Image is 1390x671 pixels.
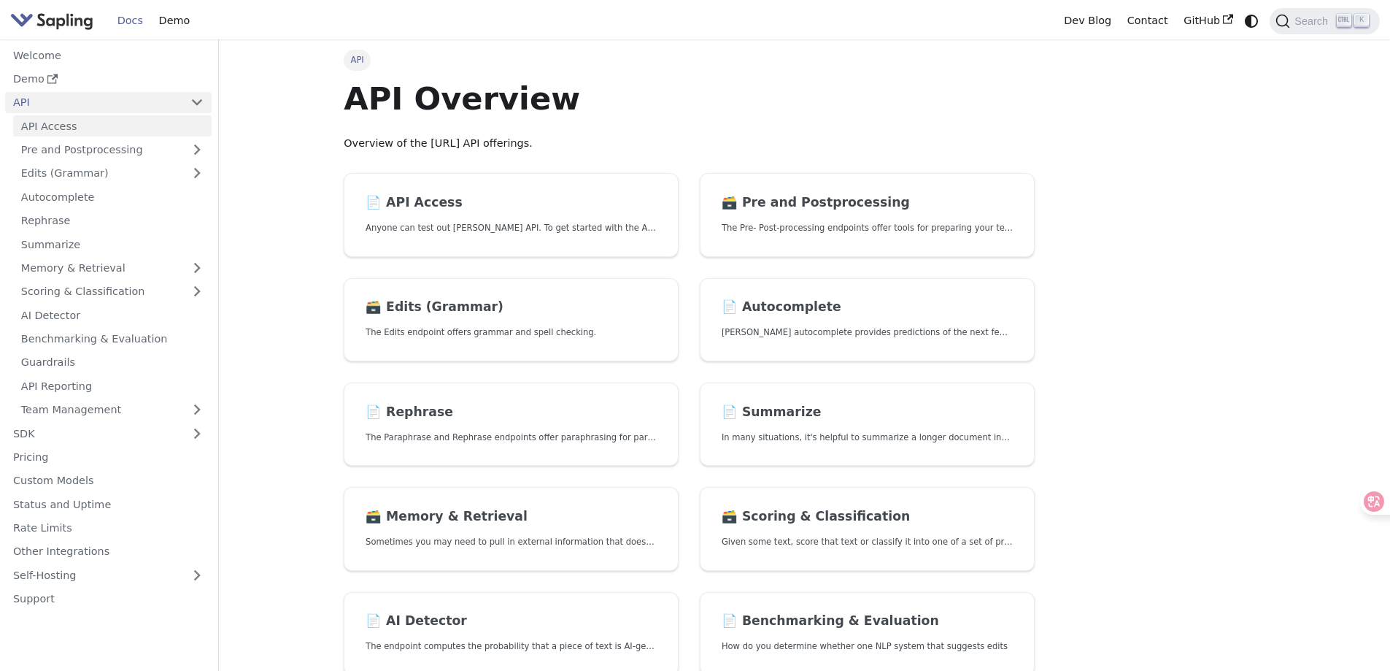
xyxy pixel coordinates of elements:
[13,352,212,373] a: Guardrails
[722,221,1013,235] p: The Pre- Post-processing endpoints offer tools for preparing your text data for ingestation as we...
[5,494,212,515] a: Status and Uptime
[5,564,212,586] a: Self-Hosting
[5,541,212,562] a: Other Integrations
[700,173,1035,257] a: 🗃️ Pre and PostprocessingThe Pre- Post-processing endpoints offer tools for preparing your text d...
[722,326,1013,340] p: Sapling's autocomplete provides predictions of the next few characters or words
[1270,8,1379,34] button: Search (Ctrl+K)
[366,509,657,525] h2: Memory & Retrieval
[344,79,1035,118] h1: API Overview
[13,139,212,161] a: Pre and Postprocessing
[13,210,212,231] a: Rephrase
[1056,9,1119,32] a: Dev Blog
[344,50,1035,70] nav: Breadcrumbs
[5,69,212,90] a: Demo
[13,234,212,255] a: Summarize
[366,404,657,421] h2: Rephrase
[722,640,1013,653] p: How do you determine whether one NLP system that suggests edits
[5,588,212,610] a: Support
[366,431,657,445] p: The Paraphrase and Rephrase endpoints offer paraphrasing for particular styles.
[5,518,212,539] a: Rate Limits
[700,278,1035,362] a: 📄️ Autocomplete[PERSON_NAME] autocomplete provides predictions of the next few characters or words
[366,613,657,629] h2: AI Detector
[13,115,212,137] a: API Access
[366,299,657,315] h2: Edits (Grammar)
[1354,14,1369,27] kbd: K
[13,375,212,396] a: API Reporting
[5,45,212,66] a: Welcome
[13,399,212,421] a: Team Management
[10,10,93,31] img: Sapling.ai
[700,383,1035,467] a: 📄️ SummarizeIn many situations, it's helpful to summarize a longer document into a shorter, more ...
[344,50,371,70] span: API
[722,509,1013,525] h2: Scoring & Classification
[182,92,212,113] button: Collapse sidebar category 'API'
[366,326,657,340] p: The Edits endpoint offers grammar and spell checking.
[5,92,182,113] a: API
[722,299,1013,315] h2: Autocomplete
[13,304,212,326] a: AI Detector
[1290,15,1337,27] span: Search
[13,163,212,184] a: Edits (Grammar)
[10,10,99,31] a: Sapling.ai
[722,431,1013,445] p: In many situations, it's helpful to summarize a longer document into a shorter, more easily diges...
[151,9,198,32] a: Demo
[344,278,679,362] a: 🗃️ Edits (Grammar)The Edits endpoint offers grammar and spell checking.
[109,9,151,32] a: Docs
[13,281,212,302] a: Scoring & Classification
[182,423,212,444] button: Expand sidebar category 'SDK'
[1241,10,1262,31] button: Switch between dark and light mode (currently system mode)
[1175,9,1240,32] a: GitHub
[366,221,657,235] p: Anyone can test out Sapling's API. To get started with the API, simply:
[5,447,212,468] a: Pricing
[13,329,212,350] a: Benchmarking & Evaluation
[13,258,212,279] a: Memory & Retrieval
[722,613,1013,629] h2: Benchmarking & Evaluation
[5,423,182,444] a: SDK
[344,383,679,467] a: 📄️ RephraseThe Paraphrase and Rephrase endpoints offer paraphrasing for particular styles.
[5,470,212,491] a: Custom Models
[700,487,1035,571] a: 🗃️ Scoring & ClassificationGiven some text, score that text or classify it into one of a set of p...
[366,535,657,549] p: Sometimes you may need to pull in external information that doesn't fit in the context size of an...
[722,535,1013,549] p: Given some text, score that text or classify it into one of a set of pre-specified categories.
[722,404,1013,421] h2: Summarize
[344,135,1035,153] p: Overview of the [URL] API offerings.
[13,186,212,207] a: Autocomplete
[344,487,679,571] a: 🗃️ Memory & RetrievalSometimes you may need to pull in external information that doesn't fit in t...
[344,173,679,257] a: 📄️ API AccessAnyone can test out [PERSON_NAME] API. To get started with the API, simply:
[1119,9,1176,32] a: Contact
[366,195,657,211] h2: API Access
[366,640,657,653] p: The endpoint computes the probability that a piece of text is AI-generated,
[722,195,1013,211] h2: Pre and Postprocessing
